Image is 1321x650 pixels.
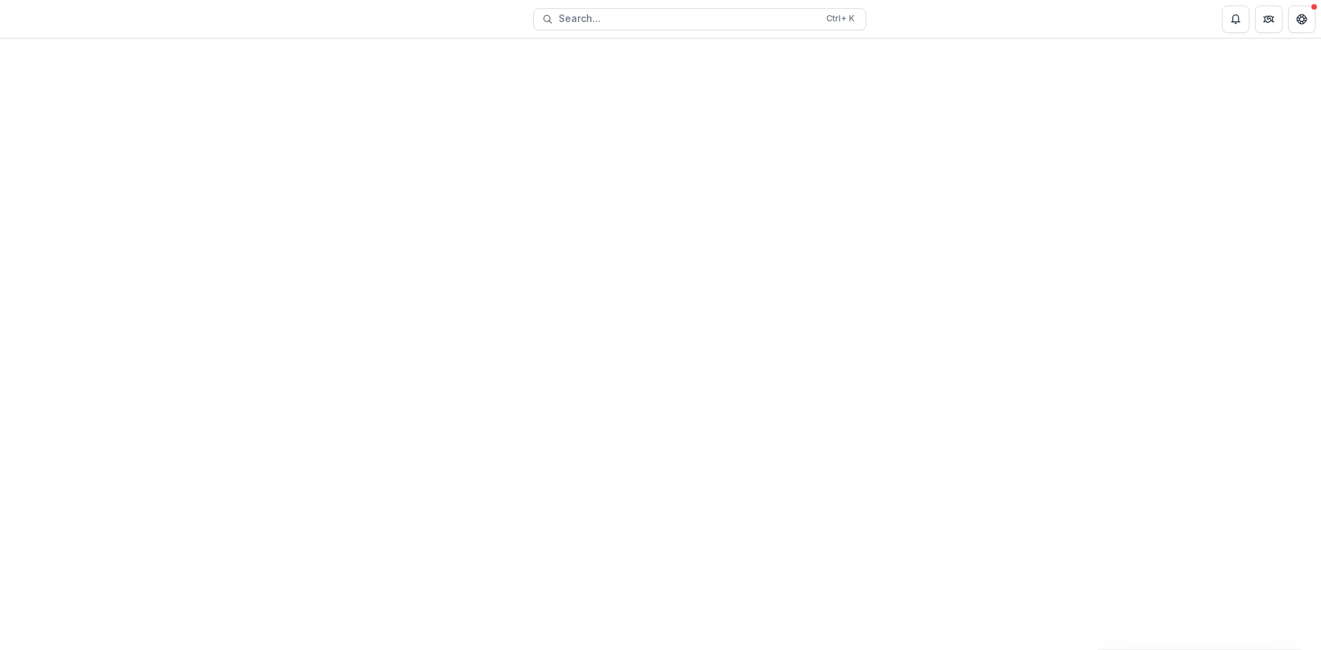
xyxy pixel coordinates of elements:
[559,13,818,25] span: Search...
[824,11,857,26] div: Ctrl + K
[1255,6,1282,33] button: Partners
[1222,6,1249,33] button: Notifications
[533,8,866,30] button: Search...
[1288,6,1315,33] button: Get Help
